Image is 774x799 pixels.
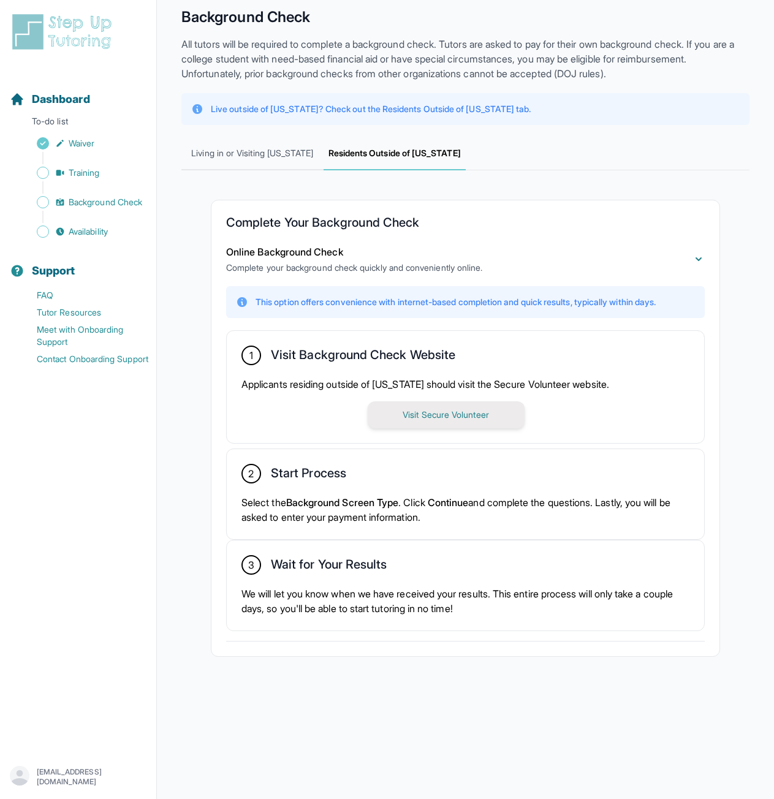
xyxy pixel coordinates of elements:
h2: Visit Background Check Website [271,347,455,367]
p: Complete your background check quickly and conveniently online. [226,262,482,274]
p: This option offers convenience with internet-based completion and quick results, typically within... [256,296,656,308]
p: [EMAIL_ADDRESS][DOMAIN_NAME] [37,767,146,787]
h1: Background Check [181,7,749,27]
span: Online Background Check [226,246,343,258]
p: Live outside of [US_STATE]? Check out the Residents Outside of [US_STATE] tab. [211,103,531,115]
a: Meet with Onboarding Support [10,321,156,350]
p: Applicants residing outside of [US_STATE] should visit the Secure Volunteer website. [241,377,689,392]
button: Dashboard [5,71,151,113]
a: Availability [10,223,156,240]
span: Living in or Visiting [US_STATE] [181,137,324,170]
button: Visit Secure Volunteer [368,401,525,428]
span: Waiver [69,137,94,150]
span: Residents Outside of [US_STATE] [324,137,466,170]
img: logo [10,12,119,51]
button: [EMAIL_ADDRESS][DOMAIN_NAME] [10,766,146,788]
p: We will let you know when we have received your results. This entire process will only take a cou... [241,586,689,616]
h2: Wait for Your Results [271,557,387,577]
p: Select the . Click and complete the questions. Lastly, you will be asked to enter your payment in... [241,495,689,524]
h2: Complete Your Background Check [226,215,705,235]
button: Support [5,243,151,284]
p: All tutors will be required to complete a background check. Tutors are asked to pay for their own... [181,37,749,81]
p: To-do list [5,115,151,132]
span: 2 [248,466,254,481]
span: Background Screen Type [286,496,399,509]
a: Training [10,164,156,181]
a: Dashboard [10,91,90,108]
span: 1 [249,348,253,363]
span: Support [32,262,75,279]
span: Training [69,167,100,179]
span: Availability [69,225,108,238]
span: Continue [428,496,469,509]
span: Background Check [69,196,142,208]
span: 3 [248,558,254,572]
a: Background Check [10,194,156,211]
button: Online Background CheckComplete your background check quickly and conveniently online. [226,244,705,274]
a: Waiver [10,135,156,152]
a: Visit Secure Volunteer [368,408,525,420]
a: FAQ [10,287,156,304]
nav: Tabs [181,137,749,170]
a: Tutor Resources [10,304,156,321]
a: Contact Onboarding Support [10,350,156,368]
h2: Start Process [271,466,346,485]
span: Dashboard [32,91,90,108]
